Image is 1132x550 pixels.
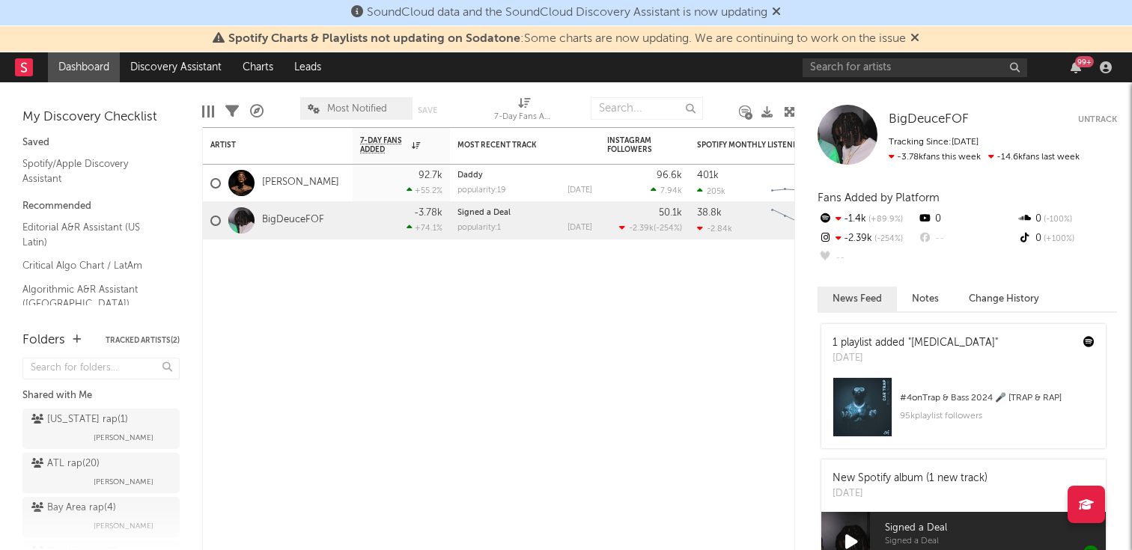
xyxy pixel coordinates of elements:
button: Save [418,106,437,114]
div: Folders [22,331,65,349]
div: Recommended [22,198,180,216]
div: [DATE] [833,486,988,501]
button: Tracked Artists(2) [106,337,180,344]
a: BigDeuceFOF [889,112,969,127]
div: Artist [210,141,323,150]
div: ATL rap ( 20 ) [31,455,100,473]
div: Spotify Monthly Listeners [697,141,809,150]
span: 7.94k [660,187,682,195]
div: 99 + [1075,56,1094,67]
span: -100 % [1041,216,1072,224]
a: [US_STATE] rap(1)[PERSON_NAME] [22,409,180,449]
span: BigDeuceFOF [889,113,969,126]
button: Notes [897,287,954,311]
div: [DATE] [833,351,998,366]
a: Dashboard [48,52,120,82]
svg: Chart title [764,165,832,202]
div: 0 [917,210,1017,229]
a: Editorial A&R Assistant (US Latin) [22,219,165,250]
div: Saved [22,134,180,152]
span: +100 % [1041,235,1074,243]
div: +55.2 % [407,186,442,195]
div: Shared with Me [22,387,180,405]
span: -254 % [872,235,903,243]
div: 38.8k [697,208,722,218]
input: Search for artists [803,58,1027,77]
a: Leads [284,52,332,82]
span: SoundCloud data and the SoundCloud Discovery Assistant is now updating [367,7,767,19]
span: -3.78k fans this week [889,153,981,162]
div: -2.39k [818,229,917,248]
div: New Spotify album (1 new track) [833,471,988,486]
div: popularity: 1 [457,224,501,232]
div: Bay Area rap ( 4 ) [31,499,116,517]
div: 7-Day Fans Added (7-Day Fans Added) [494,109,554,126]
a: "[MEDICAL_DATA]" [908,337,998,348]
span: [PERSON_NAME] [94,429,153,447]
span: [PERSON_NAME] [94,473,153,491]
a: Discovery Assistant [120,52,232,82]
div: popularity: 19 [457,186,506,195]
div: -2.84k [697,224,732,233]
div: -- [917,229,1017,248]
div: 0 [1017,229,1117,248]
button: News Feed [818,287,897,311]
div: Most Recent Track [457,141,570,150]
a: [PERSON_NAME] [262,177,339,189]
div: 50.1k [659,208,682,218]
a: Signed a Deal [457,209,511,217]
div: 401k [697,171,719,180]
span: Tracking Since: [DATE] [889,138,979,147]
a: Charts [232,52,284,82]
span: Dismiss [772,7,781,19]
span: 7-Day Fans Added [360,136,408,154]
span: [PERSON_NAME] [94,517,153,535]
div: 0 [1017,210,1117,229]
span: Most Notified [327,104,387,114]
span: Dismiss [910,33,919,45]
input: Search... [591,97,703,120]
div: [DATE] [567,224,592,232]
span: -14.6k fans last week [889,153,1080,162]
a: Bay Area rap(4)[PERSON_NAME] [22,497,180,537]
a: Algorithmic A&R Assistant ([GEOGRAPHIC_DATA]) [22,281,165,312]
button: 99+ [1071,61,1081,73]
span: -254 % [656,224,680,233]
span: Fans Added by Platform [818,192,940,204]
button: Change History [954,287,1054,311]
a: Daddy [457,171,483,180]
div: 1 playlist added [833,335,998,351]
span: Spotify Charts & Playlists not updating on Sodatone [228,33,520,45]
span: Signed a Deal [885,537,1106,546]
a: Spotify/Apple Discovery Assistant [22,156,165,186]
div: My Discovery Checklist [22,109,180,126]
div: 92.7k [419,171,442,180]
span: : Some charts are now updating. We are continuing to work on the issue [228,33,906,45]
div: 7-Day Fans Added (7-Day Fans Added) [494,90,554,133]
input: Search for folders... [22,358,180,379]
div: # 4 on Trap & Bass 2024 🎤 [TRAP & RAP] [900,389,1095,407]
a: Critical Algo Chart / LatAm [22,257,165,274]
div: Signed a Deal [457,209,592,217]
div: 95k playlist followers [900,407,1095,425]
button: Untrack [1078,112,1117,127]
div: -- [818,248,917,268]
div: [US_STATE] rap ( 1 ) [31,411,128,429]
a: ATL rap(20)[PERSON_NAME] [22,453,180,493]
div: -1.4k [818,210,917,229]
span: +89.9 % [866,216,903,224]
div: [DATE] [567,186,592,195]
div: Instagram Followers [607,136,660,154]
span: Signed a Deal [885,519,1106,537]
div: -3.78k [414,208,442,218]
div: Edit Columns [202,90,214,133]
span: -2.39k [629,224,654,233]
div: Daddy [457,171,592,180]
div: 96.6k [657,171,682,180]
div: A&R Pipeline [250,90,264,133]
div: +74.1 % [407,223,442,233]
svg: Chart title [764,202,832,239]
a: #4onTrap & Bass 2024 🎤 [TRAP & RAP]95kplaylist followers [821,377,1106,448]
div: ( ) [619,223,682,233]
div: 205k [697,186,725,196]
